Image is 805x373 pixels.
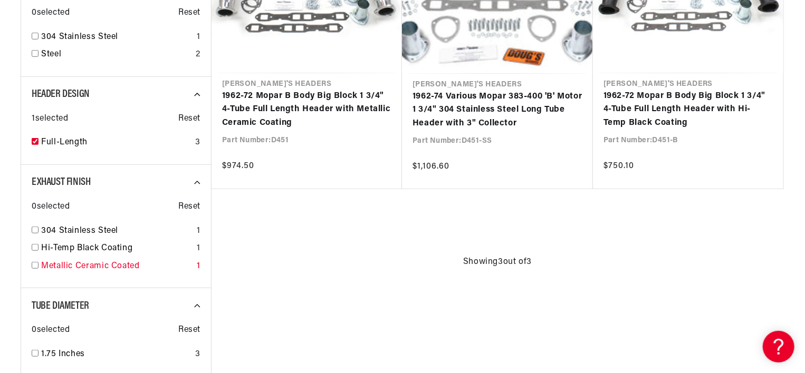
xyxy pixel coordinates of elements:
[41,48,191,62] a: Steel
[32,301,89,311] span: Tube Diameter
[32,89,90,100] span: Header Design
[222,90,391,130] a: 1962-72 Mopar B Body Big Block 1 3/4" 4-Tube Full Length Header with Metallic Ceramic Coating
[197,242,200,256] div: 1
[178,6,200,20] span: Reset
[463,256,532,269] span: Showing 3 out of 3
[196,48,200,62] div: 2
[32,200,70,214] span: 0 selected
[32,177,90,188] span: Exhaust Finish
[197,224,200,238] div: 1
[195,348,200,361] div: 3
[603,90,773,130] a: 1962-72 Mopar B Body Big Block 1 3/4" 4-Tube Full Length Header with Hi-Temp Black Coating
[197,31,200,44] div: 1
[32,323,70,337] span: 0 selected
[41,31,193,44] a: 304 Stainless Steel
[413,90,582,131] a: 1962-74 Various Mopar 383-400 'B' Motor 1 3/4" 304 Stainless Steel Long Tube Header with 3" Colle...
[41,136,191,150] a: Full-Length
[178,200,200,214] span: Reset
[197,260,200,273] div: 1
[41,242,193,256] a: Hi-Temp Black Coating
[32,6,70,20] span: 0 selected
[178,323,200,337] span: Reset
[32,112,68,126] span: 1 selected
[41,224,193,238] a: 304 Stainless Steel
[41,260,193,273] a: Metallic Ceramic Coated
[178,112,200,126] span: Reset
[195,136,200,150] div: 3
[41,348,191,361] a: 1.75 Inches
